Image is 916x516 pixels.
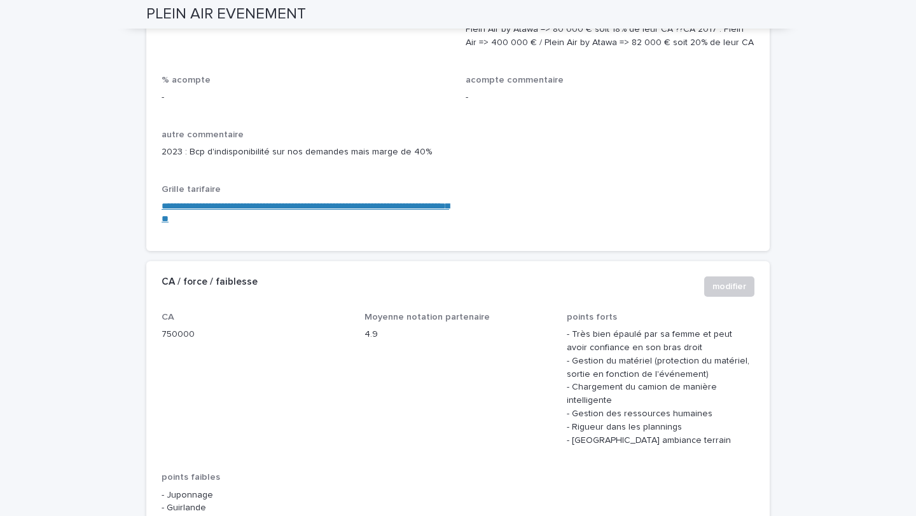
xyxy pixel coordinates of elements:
[162,276,258,288] h2: CA / force / faiblesse
[162,489,349,515] p: - Juponnage - Guirlande
[162,185,221,194] span: Grille tarifaire
[466,91,754,104] p: -
[162,146,754,159] p: 2023 : Bcp d'indisponibilité sur nos demandes mais marge de 40%
[162,328,349,341] p: 750000
[162,91,450,104] p: -
[162,313,174,322] span: CA
[364,328,552,341] p: 4.9
[567,313,617,322] span: points forts
[146,5,306,24] h2: PLEIN AIR EVENEMENT
[364,313,490,322] span: Moyenne notation partenaire
[466,76,564,85] span: acompte commentaire
[704,276,754,297] button: modifier
[162,130,244,139] span: autre commentaire
[567,328,754,447] p: - Très bien épaulé par sa femme et peut avoir confiance en son bras droit - Gestion du matériel (...
[162,76,211,85] span: % acompte
[712,280,746,293] span: modifier
[162,473,220,482] span: points faibles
